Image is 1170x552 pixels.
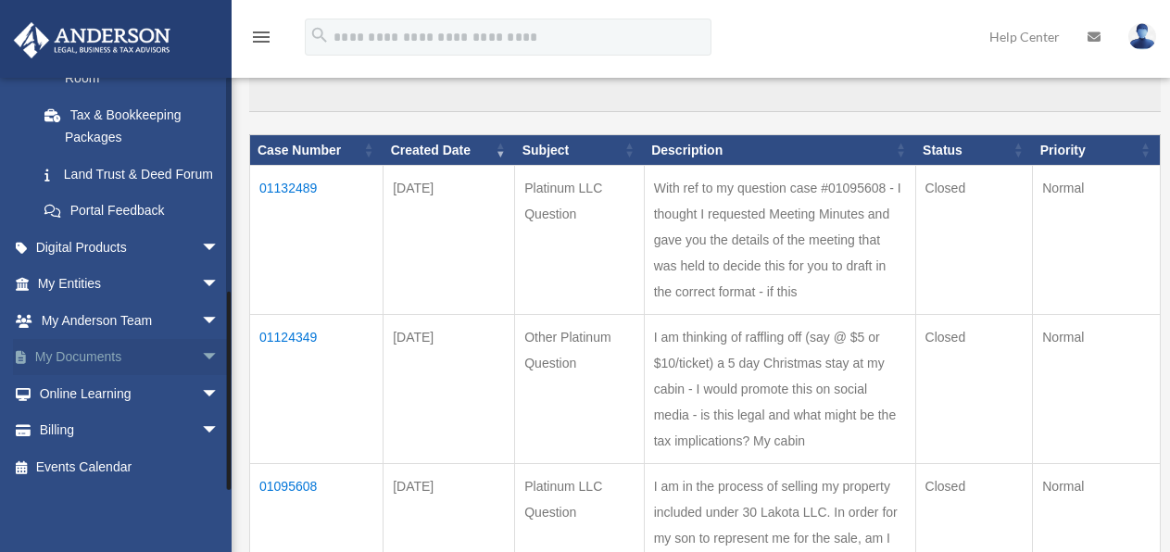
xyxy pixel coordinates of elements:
[250,134,384,166] th: Case Number: activate to sort column ascending
[250,315,384,464] td: 01124349
[13,448,247,485] a: Events Calendar
[915,315,1033,464] td: Closed
[13,229,247,266] a: Digital Productsarrow_drop_down
[515,134,644,166] th: Subject: activate to sort column ascending
[13,266,247,303] a: My Entitiesarrow_drop_down
[201,412,238,450] span: arrow_drop_down
[384,166,515,315] td: [DATE]
[915,166,1033,315] td: Closed
[250,32,272,48] a: menu
[201,339,238,377] span: arrow_drop_down
[201,375,238,413] span: arrow_drop_down
[201,229,238,267] span: arrow_drop_down
[384,134,515,166] th: Created Date: activate to sort column ascending
[1128,23,1156,50] img: User Pic
[644,315,915,464] td: I am thinking of raffling off (say @ $5 or $10/ticket) a 5 day Christmas stay at my cabin - I wou...
[249,77,1161,112] input: Search:
[384,315,515,464] td: [DATE]
[13,375,247,412] a: Online Learningarrow_drop_down
[201,266,238,304] span: arrow_drop_down
[26,193,238,230] a: Portal Feedback
[250,26,272,48] i: menu
[644,134,915,166] th: Description: activate to sort column ascending
[26,96,238,156] a: Tax & Bookkeeping Packages
[309,25,330,45] i: search
[644,166,915,315] td: With ref to my question case #01095608 - I thought I requested Meeting Minutes and gave you the d...
[250,166,384,315] td: 01132489
[8,22,176,58] img: Anderson Advisors Platinum Portal
[515,166,644,315] td: Platinum LLC Question
[915,134,1033,166] th: Status: activate to sort column ascending
[13,412,247,449] a: Billingarrow_drop_down
[249,51,1161,112] label: Search:
[1033,134,1161,166] th: Priority: activate to sort column ascending
[26,156,238,193] a: Land Trust & Deed Forum
[1033,166,1161,315] td: Normal
[201,302,238,340] span: arrow_drop_down
[13,302,247,339] a: My Anderson Teamarrow_drop_down
[515,315,644,464] td: Other Platinum Question
[1033,315,1161,464] td: Normal
[13,339,247,376] a: My Documentsarrow_drop_down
